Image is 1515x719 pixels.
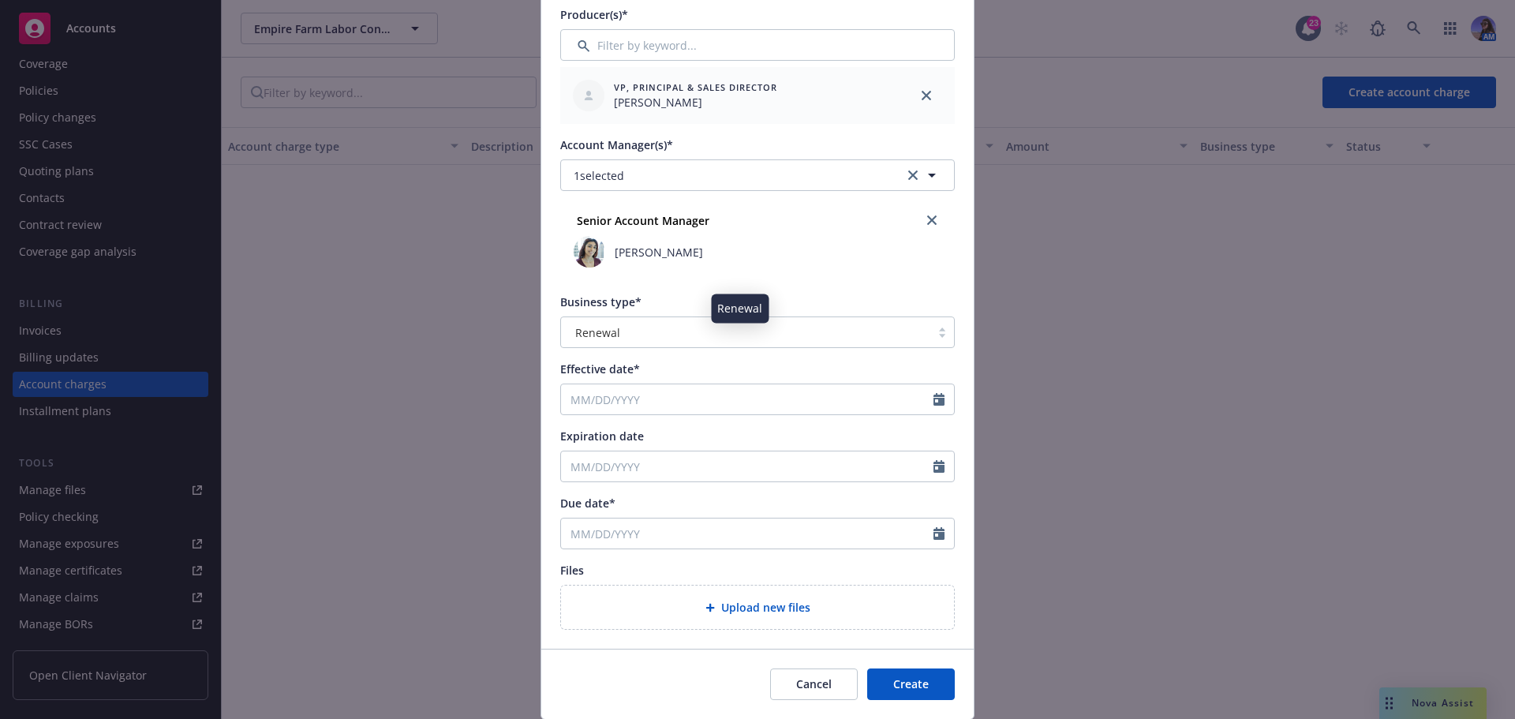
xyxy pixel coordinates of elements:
a: clear selection [903,166,922,185]
svg: Calendar [933,527,945,540]
input: MM/DD/YYYY [561,451,933,481]
span: Account Manager(s)* [560,137,673,152]
svg: Calendar [933,460,945,473]
input: Filter by keyword... [560,29,955,61]
svg: Calendar [933,393,945,406]
a: close [917,86,936,105]
span: Effective date* [560,361,640,376]
span: [PERSON_NAME] [615,244,703,260]
input: MM/DD/YYYY [561,384,933,414]
span: Cancel [796,676,832,691]
span: Create [893,676,929,691]
div: Upload new files [560,585,955,630]
span: Expiration date [560,429,644,444]
a: close [922,211,941,230]
strong: Senior Account Manager [577,213,709,228]
img: employee photo [574,236,605,268]
button: Create [867,668,955,700]
span: Renewal [575,324,620,341]
span: Business type* [560,294,642,309]
span: [PERSON_NAME] [614,94,777,110]
span: Upload new files [721,599,810,616]
span: Files [560,563,584,578]
span: Producer(s)* [560,7,628,22]
button: 1selectedclear selection [560,159,955,191]
span: 1 selected [574,167,624,184]
span: Due date* [560,496,615,511]
span: VP, Principal & Sales Director [614,81,777,94]
button: Cancel [770,668,858,700]
span: Renewal [569,324,922,341]
input: MM/DD/YYYY [561,519,933,549]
